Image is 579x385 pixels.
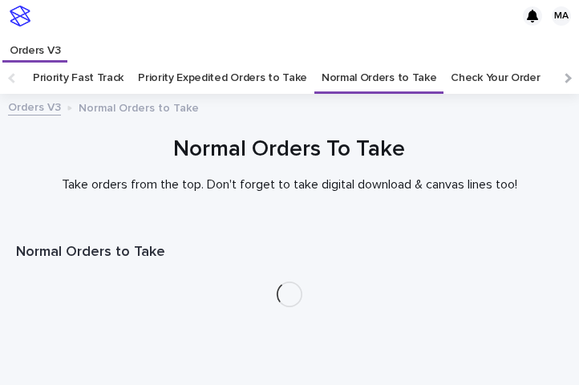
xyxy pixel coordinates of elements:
img: stacker-logo-s-only.png [10,6,30,26]
a: Orders V3 [2,32,67,60]
p: Normal Orders to Take [79,98,199,115]
p: Orders V3 [10,32,60,58]
p: Take orders from the top. Don't forget to take digital download & canvas lines too! [16,177,563,192]
a: Normal Orders to Take [322,62,437,94]
h1: Normal Orders to Take [16,243,563,262]
a: Priority Expedited Orders to Take [138,62,307,94]
a: Orders V3 [8,97,61,115]
a: Check Your Order [451,62,540,94]
a: Priority Fast Track [33,62,123,94]
h1: Normal Orders To Take [16,135,563,164]
div: MA [552,6,571,26]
